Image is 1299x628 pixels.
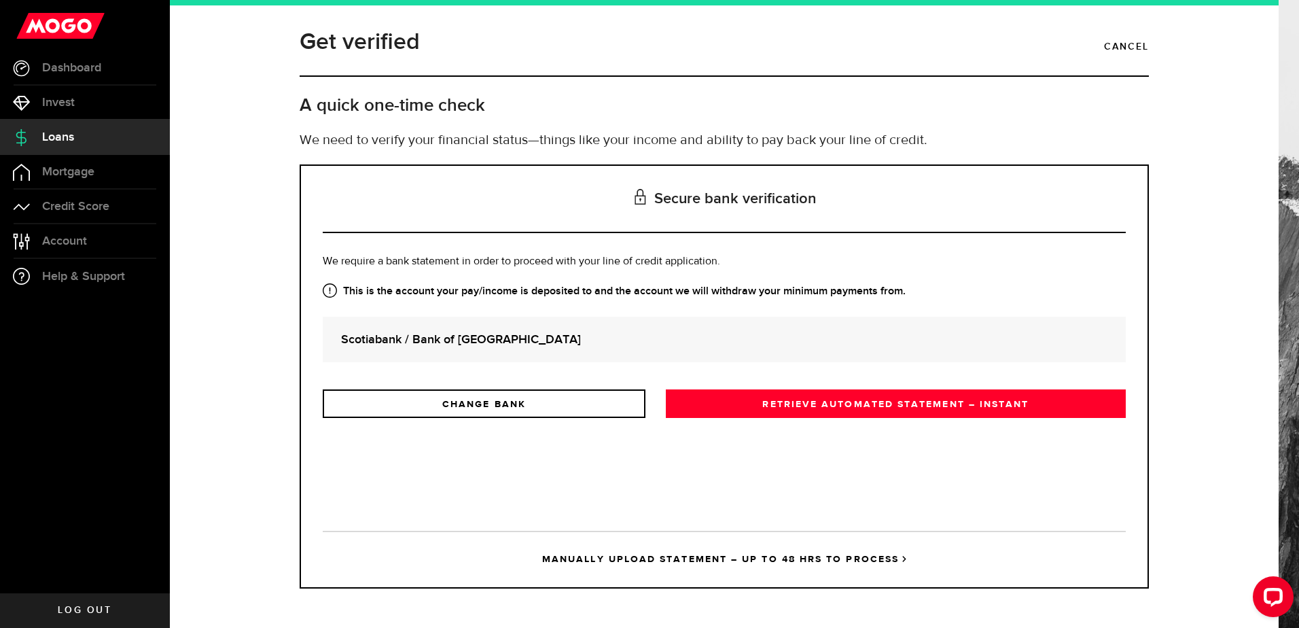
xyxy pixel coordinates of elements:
[42,271,125,283] span: Help & Support
[1242,571,1299,628] iframe: LiveChat chat widget
[323,166,1126,233] h3: Secure bank verification
[42,166,94,178] span: Mortgage
[300,24,420,60] h1: Get verified
[1104,35,1149,58] a: Cancel
[42,235,87,247] span: Account
[58,606,111,615] span: Log out
[42,200,109,213] span: Credit Score
[300,130,1149,151] p: We need to verify your financial status—things like your income and ability to pay back your line...
[341,330,1107,349] strong: Scotiabank / Bank of [GEOGRAPHIC_DATA]
[42,62,101,74] span: Dashboard
[323,256,720,267] span: We require a bank statement in order to proceed with your line of credit application.
[42,97,75,109] span: Invest
[323,283,1126,300] strong: This is the account your pay/income is deposited to and the account we will withdraw your minimum...
[300,94,1149,117] h2: A quick one-time check
[323,389,645,418] a: CHANGE BANK
[42,131,74,143] span: Loans
[666,389,1126,418] a: RETRIEVE AUTOMATED STATEMENT – INSTANT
